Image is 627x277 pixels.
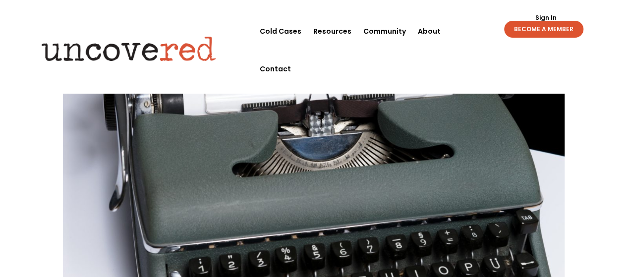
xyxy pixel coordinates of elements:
a: About [418,12,441,50]
a: Resources [313,12,351,50]
a: BECOME A MEMBER [504,21,583,38]
a: Contact [260,50,291,88]
img: Uncovered logo [33,29,224,68]
a: Cold Cases [260,12,301,50]
a: Sign In [529,15,562,21]
a: Community [363,12,406,50]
